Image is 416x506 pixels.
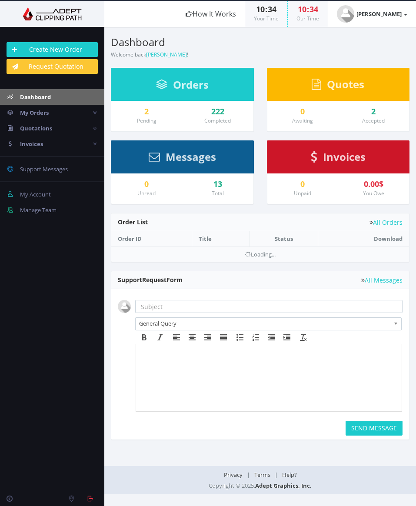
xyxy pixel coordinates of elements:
[7,59,98,74] a: Request Quotation
[166,150,216,164] span: Messages
[328,1,416,27] a: [PERSON_NAME]
[232,332,248,343] div: Bullet list
[306,4,310,14] span: :
[294,190,311,197] small: Unpaid
[177,1,245,27] a: How It Works
[204,117,231,124] small: Completed
[298,4,306,14] span: 10
[118,107,175,116] a: 2
[279,332,295,343] div: Increase indent
[274,107,331,116] a: 0
[111,246,409,262] td: Loading...
[292,117,313,124] small: Awaiting
[118,276,183,284] span: Support Form
[20,140,43,148] span: Invoices
[136,344,402,411] iframe: Rich Text Area. Press ALT-F9 for menu. Press ALT-F10 for toolbar. Press ALT-0 for help
[200,332,216,343] div: Align right
[111,37,254,48] h3: Dashboard
[7,42,98,57] a: Create New Order
[189,180,246,189] div: 13
[137,190,156,197] small: Unread
[369,219,403,226] a: All Orders
[111,468,409,479] div: | |
[361,277,403,283] a: All Messages
[136,332,152,343] div: Bold
[363,190,384,197] small: You Owe
[111,51,188,58] small: Welcome back !
[20,190,51,198] span: My Account
[255,482,312,489] a: Adept Graphics, Inc.
[256,4,265,14] span: 10
[216,332,231,343] div: Justify
[268,4,276,14] span: 34
[135,300,403,313] input: Subject
[111,231,192,246] th: Order ID
[184,332,200,343] div: Align center
[265,4,268,14] span: :
[296,15,319,22] small: Our Time
[254,15,279,22] small: Your Time
[327,77,364,91] span: Quotes
[192,231,249,246] th: Title
[20,124,52,132] span: Quotations
[250,471,275,479] a: Terms
[318,231,409,246] th: Download
[20,93,51,101] span: Dashboard
[362,117,385,124] small: Accepted
[117,481,403,494] span: Copyright © 2025,
[156,83,209,90] a: Orders
[189,107,246,116] a: 222
[20,206,57,214] span: Manage Team
[146,51,187,58] a: [PERSON_NAME]
[142,276,166,284] span: Request
[118,300,131,313] img: user_default.jpg
[220,471,247,479] a: Privacy
[173,77,209,92] span: Orders
[20,109,49,117] span: My Orders
[250,231,318,246] th: Status
[278,471,301,479] a: Help?
[169,332,184,343] div: Align left
[346,421,403,436] button: SEND MESSAGE
[118,218,148,226] span: Order List
[248,332,263,343] div: Numbered list
[310,4,318,14] span: 34
[345,107,403,116] a: 2
[323,150,366,164] span: Invoices
[137,117,156,124] small: Pending
[139,318,390,329] span: General Query
[311,155,366,163] a: Invoices
[212,190,224,197] small: Total
[152,332,168,343] div: Italic
[312,82,364,90] a: Quotes
[118,180,175,189] a: 0
[356,10,402,18] strong: [PERSON_NAME]
[337,5,354,23] img: user_default.jpg
[7,7,98,20] img: Adept Graphics
[20,165,68,173] span: Support Messages
[296,332,311,343] div: Clear formatting
[263,332,279,343] div: Decrease indent
[149,155,216,163] a: Messages
[274,180,331,189] a: 0
[345,180,403,189] div: 0.00$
